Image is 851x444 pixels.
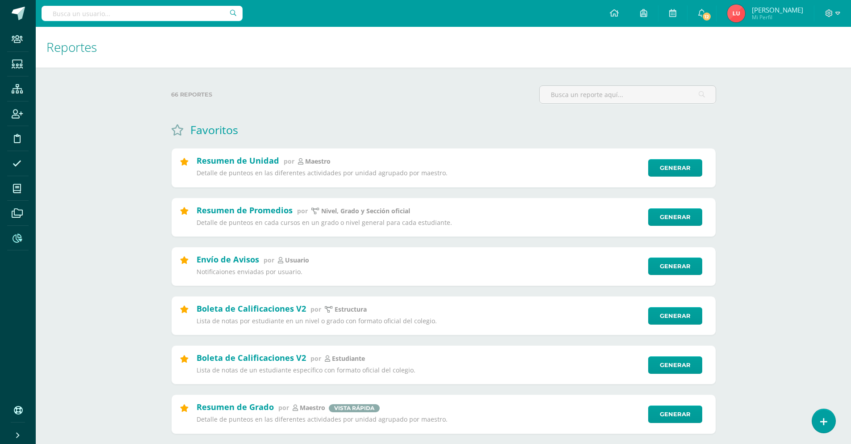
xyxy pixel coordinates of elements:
p: maestro [305,157,331,165]
p: Detalle de punteos en las diferentes actividades por unidad agrupado por maestro. [197,169,642,177]
p: Lista de notas de un estudiante específico con formato oficial del colegio. [197,366,642,374]
p: Usuario [285,256,309,264]
label: 66 reportes [171,85,532,104]
p: Notificaiones enviadas por usuario. [197,268,642,276]
input: Busca un usuario... [42,6,243,21]
h2: Resumen de Promedios [197,205,293,216]
a: Generar [648,208,702,226]
span: por [284,157,294,165]
a: Generar [648,258,702,275]
h2: Resumen de Grado [197,402,274,412]
span: por [310,354,321,363]
a: Generar [648,307,702,325]
input: Busca un reporte aquí... [540,86,716,103]
h2: Boleta de Calificaciones V2 [197,303,306,314]
h2: Envío de Avisos [197,254,259,265]
h1: Favoritos [190,122,238,137]
h2: Resumen de Unidad [197,155,279,166]
span: Vista rápida [329,404,380,412]
p: maestro [300,404,325,412]
a: Generar [648,159,702,177]
p: Detalle de punteos en las diferentes actividades por unidad agrupado por maestro. [197,415,642,423]
span: por [278,403,289,412]
h2: Boleta de Calificaciones V2 [197,352,306,363]
span: por [310,305,321,313]
p: Lista de notas por estudiante en un nivel o grado con formato oficial del colegio. [197,317,642,325]
p: estudiante [332,355,365,363]
a: Generar [648,406,702,423]
a: Generar [648,356,702,374]
span: por [264,256,274,264]
span: 12 [702,12,712,21]
span: Reportes [46,38,97,55]
p: Nivel, Grado y Sección oficial [321,207,410,215]
p: Detalle de punteos en cada cursos en un grado o nivel general para cada estudiante. [197,219,642,227]
p: Estructura [335,305,367,313]
span: Mi Perfil [752,13,803,21]
span: [PERSON_NAME] [752,5,803,14]
span: por [297,207,308,215]
img: 03792e645350889b08b5c28c38483454.png [727,4,745,22]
